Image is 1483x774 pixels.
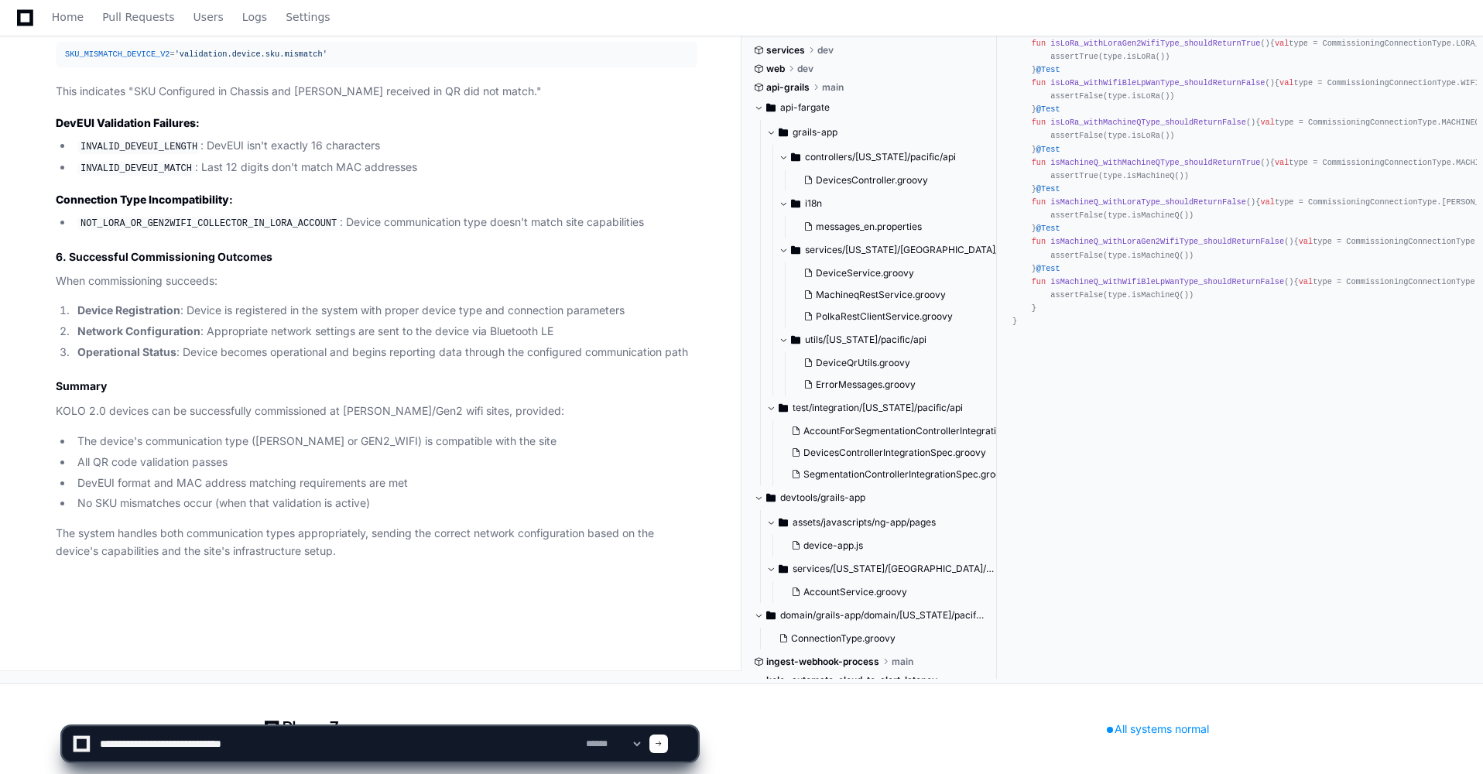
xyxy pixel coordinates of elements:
span: () [1246,118,1255,127]
span: DevicesController.groovy [816,174,928,187]
span: isLoRa_withMachineQType_shouldReturnFalse [1050,118,1246,127]
span: assets/javascripts/ng-app/pages [793,516,936,529]
svg: Directory [791,148,800,166]
span: fun [1032,197,1046,207]
span: i18n [805,197,822,210]
li: No SKU mismatches occur (when that validation is active) [73,495,697,512]
span: DevicesControllerIntegrationSpec.groovy [803,447,986,459]
h2: Summary [56,378,697,394]
span: () [1266,77,1275,87]
span: ConnectionType.groovy [791,632,896,645]
span: grails-app [793,126,837,139]
span: fun [1032,237,1046,246]
span: val [1299,276,1313,286]
span: val [1279,77,1293,87]
li: : Device communication type doesn't match site capabilities [73,214,697,232]
button: DeviceService.groovy [797,262,1001,284]
span: @Test [1036,144,1060,153]
svg: Directory [791,330,800,349]
span: services/[US_STATE]/[GEOGRAPHIC_DATA]/api [805,244,1010,256]
svg: Directory [779,123,788,142]
button: DevicesControllerIntegrationSpec.groovy [785,442,1001,464]
span: controllers/[US_STATE]/pacific/api [805,151,956,163]
li: All QR code validation passes [73,454,697,471]
li: The device's communication type ([PERSON_NAME] or GEN2_WIFI) is compatible with the site [73,433,697,450]
span: fun [1032,157,1046,166]
svg: Directory [791,194,800,213]
button: services/[US_STATE]/[GEOGRAPHIC_DATA]/devtools [766,557,998,581]
span: api-fargate [780,101,830,114]
li: : DevEUI isn't exactly 16 characters [73,137,697,156]
span: isMachineQ_withLoraType_shouldReturnFalse [1050,197,1246,207]
button: device-app.js [785,535,988,557]
p: The system handles both communication types appropriately, sending the correct network configurat... [56,525,697,560]
button: domain/grails-app/domain/[US_STATE]/pacific/domain [754,603,985,628]
strong: Device Registration [77,303,180,317]
button: devtools/grails-app [754,485,985,510]
span: () [1246,197,1255,207]
button: test/integration/[US_STATE]/pacific/api [766,396,998,420]
button: DeviceQrUtils.groovy [797,352,1001,374]
span: isMachineQ_withLoraGen2WifiType_shouldReturnFalse [1050,237,1284,246]
span: domain/grails-app/domain/[US_STATE]/pacific/domain [780,609,985,622]
p: This indicates "SKU Configured in Chassis and [PERSON_NAME] received in QR did not match." [56,83,697,101]
svg: Directory [779,513,788,532]
span: messages_en.properties [816,221,922,233]
span: dev [797,63,813,75]
button: controllers/[US_STATE]/pacific/api [779,145,1010,170]
span: api-grails [766,81,810,94]
span: AccountForSegmentationControllerIntegrationSpec.groovy [803,425,1063,437]
button: api-fargate [754,95,985,120]
span: val [1275,157,1289,166]
button: AccountForSegmentationControllerIntegrationSpec.groovy [785,420,1001,442]
div: = [65,48,688,61]
button: grails-app [766,120,998,145]
span: DeviceService.groovy [816,267,914,279]
span: SKU_MISMATCH_DEVICE_V2 [65,50,170,59]
button: messages_en.properties [797,216,1001,238]
span: Pull Requests [102,12,174,22]
svg: Directory [791,241,800,259]
p: KOLO 2.0 devices can be successfully commissioned at [PERSON_NAME]/Gen2 wifi sites, provided: [56,402,697,420]
strong: Connection Type Incompatibility [56,193,229,206]
span: MachineqRestService.groovy [816,289,946,301]
span: utils/[US_STATE]/pacific/api [805,334,926,346]
code: NOT_LORA_OR_GEN2WIFI_COLLECTOR_IN_LORA_ACCOUNT [77,217,340,231]
svg: Directory [779,560,788,578]
li: DevEUI format and MAC address matching requirements are met [73,474,697,492]
span: services/[US_STATE]/[GEOGRAPHIC_DATA]/devtools [793,563,998,575]
span: ErrorMessages.groovy [816,378,916,391]
svg: Directory [766,606,776,625]
span: isLoRa_withWifiBleLpWanType_shouldReturnFalse [1050,77,1265,87]
span: Settings [286,12,330,22]
span: Home [52,12,84,22]
span: isMachineQ_withMachineQType_shouldReturnTrue [1050,157,1260,166]
span: services [766,44,805,57]
span: web [766,63,785,75]
span: val [1260,118,1274,127]
button: PolkaRestClientService.groovy [797,306,1001,327]
li: : Device is registered in the system with proper device type and connection parameters [73,302,697,320]
button: assets/javascripts/ng-app/pages [766,510,998,535]
span: val [1299,237,1313,246]
svg: Directory [779,399,788,417]
code: INVALID_DEVEUI_LENGTH [77,140,200,154]
button: utils/[US_STATE]/pacific/api [779,327,1010,352]
li: : Last 12 digits don't match MAC addresses [73,159,697,177]
span: @Test [1036,183,1060,193]
span: @Test [1036,64,1060,74]
span: val [1260,197,1274,207]
span: SegmentationControllerIntegrationSpec.groovy [803,468,1012,481]
button: DevicesController.groovy [797,170,1001,191]
span: DeviceQrUtils.groovy [816,357,910,369]
span: () [1284,276,1293,286]
span: isLoRa_withLoraGen2WifiType_shouldReturnTrue [1050,38,1260,47]
button: ConnectionType.groovy [772,628,976,649]
span: test/integration/[US_STATE]/pacific/api [793,402,963,414]
span: main [822,81,844,94]
span: Logs [242,12,267,22]
span: fun [1032,276,1046,286]
button: AccountService.groovy [785,581,988,603]
strong: DevEUI Validation Failures [56,116,196,129]
button: SegmentationControllerIntegrationSpec.groovy [785,464,1001,485]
